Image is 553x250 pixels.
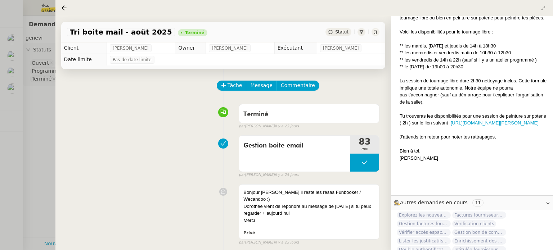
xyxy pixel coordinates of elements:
div: Dorothée vient de repondre au message de [DATE] si tu peux regarder + aujourd hui [243,203,375,217]
small: [PERSON_NAME] [239,172,299,178]
div: Merci [243,217,375,224]
span: par [239,172,245,178]
span: Vérifier accès espace EDF [397,229,451,236]
div: Bien à toi, [400,147,547,155]
td: Client [61,42,107,54]
button: Commentaire [276,81,319,91]
span: Gestion bon de commande - [DATE] [452,229,506,236]
div: Tu trouveras les disponibilités pour une session de peinture sur poterie ( 2h ) sur le lien suiva... [400,113,547,127]
span: Enrichissement des connaissances - [DATE] [452,237,506,245]
span: [PERSON_NAME] [323,45,359,52]
b: Privé [243,231,255,235]
span: Vérification clients [452,220,496,227]
div: ** le [DATE] de 19h00 à 20h30 [400,63,547,71]
span: il y a 23 jours [275,123,299,129]
span: Autres demandes en cours [400,200,468,205]
span: Gestion factures fournisseurs (virement) via [GEOGRAPHIC_DATA]- [DATE] [397,220,451,227]
small: [PERSON_NAME] [239,123,299,129]
span: Explorez les nouveautés de [PERSON_NAME] [397,212,451,219]
small: [PERSON_NAME] [239,240,299,246]
span: Tâche [228,81,242,90]
div: [PERSON_NAME] [400,155,547,162]
span: Commentaire [281,81,315,90]
span: [PERSON_NAME] [113,45,149,52]
span: Lister les justificatifs de transports reçus par les salariés - [DATE] [397,237,451,245]
span: Gestion boite email [243,140,346,151]
div: Voici les disponibilités pour le tournage libre : [400,28,547,36]
span: Statut [335,29,349,35]
span: il y a 23 jours [275,240,299,246]
span: min [350,146,379,152]
span: il y a 24 jours [275,172,299,178]
td: Owner [175,42,206,54]
div: La session de tournage libre dure 2h30 nettoyage inclus. Cette formule implique une totale autono... [400,77,547,105]
span: 83 [350,137,379,146]
div: J'attends ton retour pour noter tes rattrapages, [400,133,547,141]
td: Date limite [61,54,107,65]
span: par [239,240,245,246]
div: ** les vendredis de 14h à 22h (sauf si il y a un atelier programmé ) [400,56,547,64]
span: 🕵️ [394,200,486,205]
span: [PERSON_NAME] [212,45,248,52]
button: Message [246,81,276,91]
span: Terminé [243,111,268,118]
span: Tri boite mail - août 2025 [70,28,172,36]
span: Factures fournisseurs règlement par prélèvement, CB et espèces via Pennylane - [DATE] [452,212,506,219]
div: Terminé [185,31,204,35]
td: Exécutant [274,42,317,54]
span: Pas de date limite [113,56,152,63]
div: Bonjour [PERSON_NAME] il reste les resas Funbooker / Wecandoo :) [243,189,375,203]
span: par [239,123,245,129]
div: ** les mardis, [DATE] et jeudis de 14h à 18h30 [400,42,547,50]
span: Message [250,81,272,90]
div: 🕵️Autres demandes en cours 11 [391,196,553,210]
div: ** les mercredis et vendredis matin de 10h30 à 12h30 [400,49,547,56]
button: Tâche [217,81,247,91]
a: [URL][DOMAIN_NAME][PERSON_NAME] [451,120,539,126]
nz-tag: 11 [472,199,484,206]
